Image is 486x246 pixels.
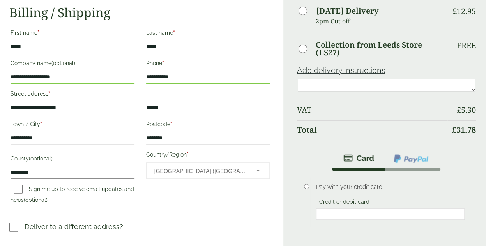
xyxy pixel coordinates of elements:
[9,5,271,20] h2: Billing / Shipping
[297,120,447,139] th: Total
[457,41,476,50] p: Free
[146,149,270,162] label: Country/Region
[11,186,134,205] label: Sign me up to receive email updates and news
[297,66,385,75] a: Add delivery instructions
[457,105,461,115] span: £
[11,58,134,71] label: Company name
[318,210,462,217] iframe: Secure card payment input frame
[173,30,175,36] abbr: required
[11,27,134,41] label: First name
[316,41,447,57] label: Collection from Leeds Store (LS27)
[37,30,39,36] abbr: required
[154,163,246,179] span: United Kingdom (UK)
[452,125,456,135] span: £
[170,121,172,127] abbr: required
[24,197,48,203] span: (optional)
[40,121,42,127] abbr: required
[25,221,123,232] p: Deliver to a different address?
[48,91,50,97] abbr: required
[452,125,476,135] bdi: 31.78
[315,15,447,27] p: 2pm Cut off
[11,88,134,102] label: Street address
[343,153,374,163] img: stripe.png
[29,155,53,162] span: (optional)
[14,185,23,194] input: Sign me up to receive email updates and news(optional)
[452,6,457,16] span: £
[316,199,373,207] label: Credit or debit card
[146,119,270,132] label: Postcode
[316,7,378,15] label: [DATE] Delivery
[146,27,270,41] label: Last name
[457,105,476,115] bdi: 5.30
[297,101,447,119] th: VAT
[452,6,476,16] bdi: 12.95
[187,152,189,158] abbr: required
[11,119,134,132] label: Town / City
[51,60,75,66] span: (optional)
[146,162,270,179] span: Country/Region
[316,183,465,191] p: Pay with your credit card.
[146,58,270,71] label: Phone
[11,153,134,166] label: County
[393,153,429,164] img: ppcp-gateway.png
[162,60,164,66] abbr: required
